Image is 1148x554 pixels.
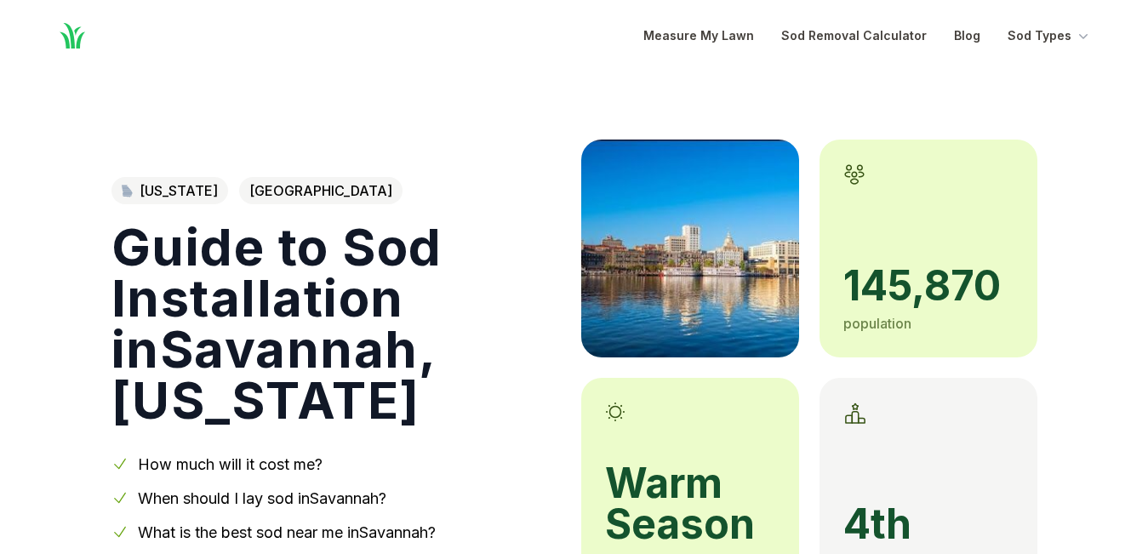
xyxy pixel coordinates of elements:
a: [US_STATE] [111,177,228,204]
a: When should I lay sod inSavannah? [138,489,386,507]
span: 4th [843,504,1014,545]
button: Sod Types [1008,26,1092,46]
a: Blog [954,26,980,46]
h1: Guide to Sod Installation in Savannah , [US_STATE] [111,221,554,425]
a: Sod Removal Calculator [781,26,927,46]
span: warm season [605,463,775,545]
span: population [843,315,911,332]
span: 145,870 [843,266,1014,306]
img: Georgia state outline [122,185,133,197]
span: [GEOGRAPHIC_DATA] [239,177,403,204]
a: What is the best sod near me inSavannah? [138,523,436,541]
img: A picture of Savannah [581,140,799,357]
a: Measure My Lawn [643,26,754,46]
a: How much will it cost me? [138,455,323,473]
